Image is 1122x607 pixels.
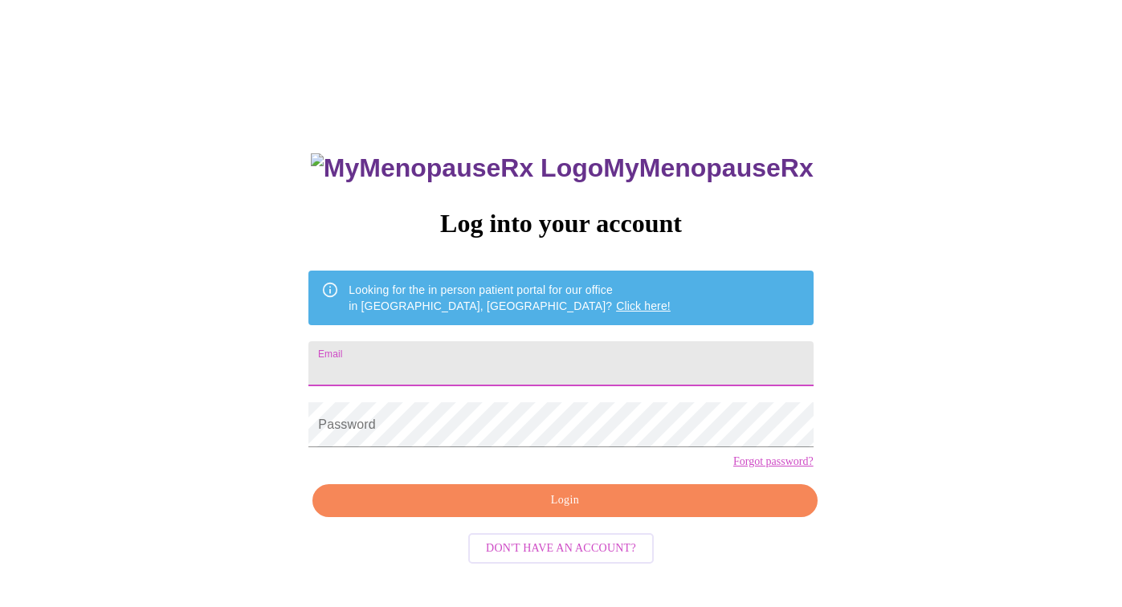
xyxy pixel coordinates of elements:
[468,533,654,564] button: Don't have an account?
[312,484,817,517] button: Login
[331,491,798,511] span: Login
[464,540,658,554] a: Don't have an account?
[486,539,636,559] span: Don't have an account?
[311,153,814,183] h3: MyMenopauseRx
[349,275,671,320] div: Looking for the in person patient portal for our office in [GEOGRAPHIC_DATA], [GEOGRAPHIC_DATA]?
[616,299,671,312] a: Click here!
[308,209,813,238] h3: Log into your account
[733,455,814,468] a: Forgot password?
[311,153,603,183] img: MyMenopauseRx Logo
